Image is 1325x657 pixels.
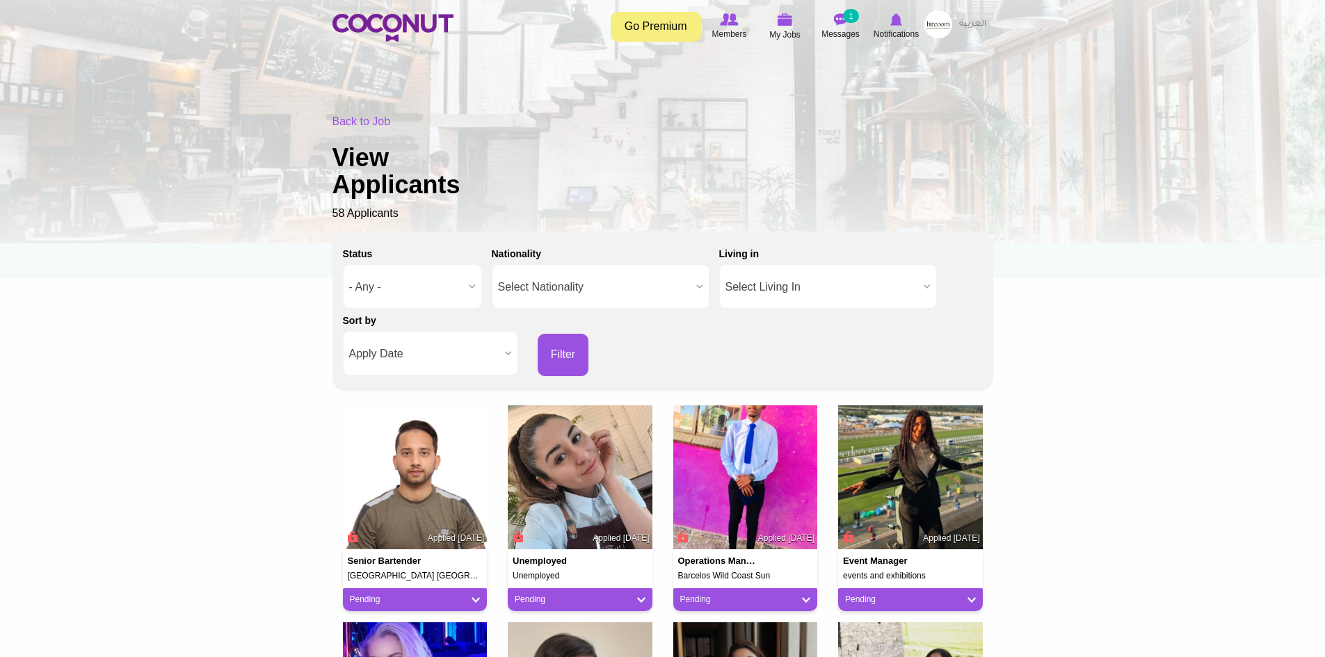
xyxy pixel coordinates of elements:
label: Status [343,247,373,261]
h4: Unemployed [513,556,593,566]
img: My Jobs [778,13,793,26]
h5: Barcelos Wild Coast Sun [678,571,813,581]
span: My Jobs [769,28,801,42]
h5: events and exhibitions [843,571,978,581]
a: Messages Messages 1 [813,10,869,42]
a: Pending [845,594,976,606]
h4: Senior Bartender [348,556,428,566]
a: Go Premium [611,12,701,42]
img: Home [332,14,453,42]
a: Back to Job [332,115,391,127]
img: Mukesh Shaw's picture [343,405,488,550]
h4: Event manager [843,556,924,566]
span: Select Nationality [498,265,691,309]
img: Notifications [890,13,902,26]
span: Apply Date [349,332,499,376]
img: Antonela Agustina Crouch's picture [508,405,652,550]
a: Pending [515,594,645,606]
a: Pending [350,594,481,606]
span: - Any - [349,265,463,309]
h1: View Applicants [332,144,506,199]
span: Connect to Unlock the Profile [676,530,689,544]
span: Connect to Unlock the Profile [841,530,853,544]
button: Filter [538,334,589,376]
h5: [GEOGRAPHIC_DATA] [GEOGRAPHIC_DATA] [348,571,483,581]
label: Living in [719,247,760,261]
label: Nationality [492,247,542,261]
a: Browse Members Members [702,10,757,42]
span: Select Living In [725,265,918,309]
a: My Jobs My Jobs [757,10,813,43]
h5: Unemployed [513,571,648,581]
span: Connect to Unlock the Profile [346,530,358,544]
span: Notifications [874,27,919,41]
span: Connect to Unlock the Profile [511,530,523,544]
a: العربية [952,10,993,38]
a: Notifications Notifications [869,10,924,42]
label: Sort by [343,314,376,327]
img: Cristina Stoica's picture [838,405,983,550]
span: Messages [821,27,860,41]
small: 1 [843,9,858,23]
img: Messages [834,13,848,26]
h4: Operations manager [678,556,759,566]
a: Pending [680,594,811,606]
div: 58 Applicants [332,114,993,222]
img: Browse Members [720,13,738,26]
span: Members [712,27,746,41]
img: Kamogelo Sebe's picture [673,405,818,550]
